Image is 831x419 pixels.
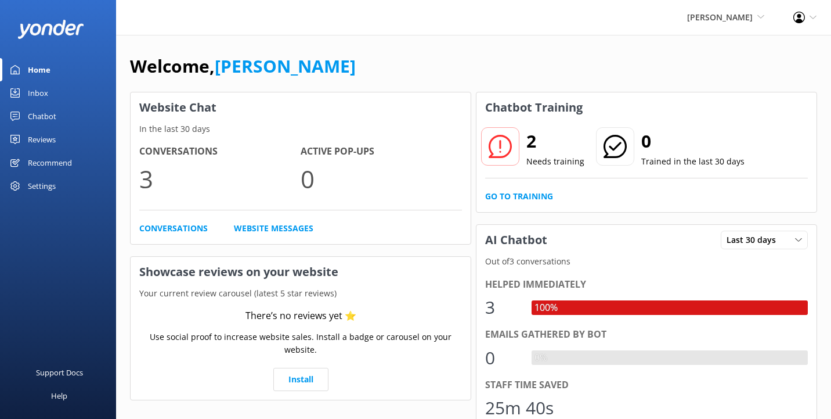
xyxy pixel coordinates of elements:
div: Emails gathered by bot [485,327,808,342]
p: 0 [301,159,462,198]
h3: Chatbot Training [476,92,591,123]
div: Help [51,384,67,407]
p: Use social proof to increase website sales. Install a badge or carousel on your website. [139,331,462,357]
div: Helped immediately [485,277,808,292]
div: 3 [485,293,520,321]
a: Install [273,368,328,391]
a: Conversations [139,222,208,235]
p: Out of 3 conversations [476,255,816,268]
div: 100% [532,300,561,316]
div: Settings [28,174,56,198]
p: In the last 30 days [131,123,471,135]
div: Support Docs [36,361,83,384]
p: Trained in the last 30 days [641,155,745,168]
p: 3 [139,159,301,198]
a: Go to Training [485,190,553,203]
p: Needs training [526,155,584,168]
h3: Website Chat [131,92,471,123]
div: There’s no reviews yet ⭐ [245,309,356,324]
h1: Welcome, [130,52,356,80]
img: yonder-white-logo.png [17,20,84,39]
div: Chatbot [28,105,56,128]
div: 0% [532,350,550,366]
h3: Showcase reviews on your website [131,257,471,287]
div: Staff time saved [485,378,808,393]
span: [PERSON_NAME] [687,12,753,23]
div: Reviews [28,128,56,151]
div: Recommend [28,151,72,174]
h2: 0 [641,127,745,155]
h4: Active Pop-ups [301,144,462,159]
div: 0 [485,344,520,372]
h4: Conversations [139,144,301,159]
div: Inbox [28,81,48,105]
h3: AI Chatbot [476,225,556,255]
a: [PERSON_NAME] [215,54,356,78]
a: Website Messages [234,222,313,235]
p: Your current review carousel (latest 5 star reviews) [131,287,471,300]
span: Last 30 days [727,234,783,246]
h2: 2 [526,127,584,155]
div: Home [28,58,50,81]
